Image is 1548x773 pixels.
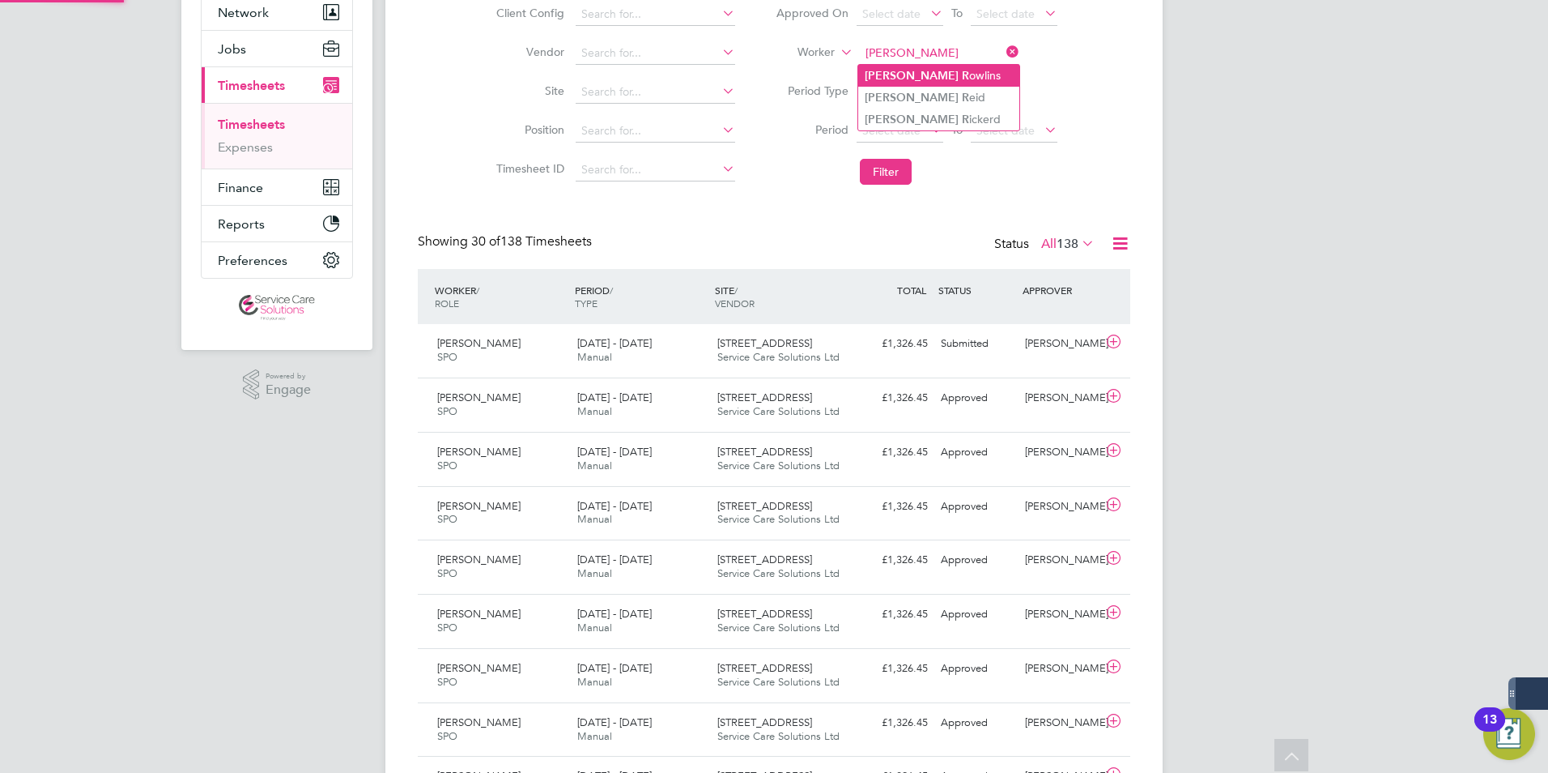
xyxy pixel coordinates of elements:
span: To [946,2,967,23]
span: Manual [577,675,612,689]
li: ickerd [858,109,1019,130]
div: [PERSON_NAME] [1019,547,1103,574]
span: 138 Timesheets [471,233,592,250]
div: £1,326.45 [850,547,934,574]
div: £1,326.45 [850,493,934,520]
span: [DATE] - [DATE] [577,661,652,675]
span: Manual [577,621,612,634]
span: Powered by [266,369,311,383]
span: Jobs [218,41,246,57]
span: [STREET_ADDRESS] [717,391,812,404]
span: Manual [577,350,612,364]
div: £1,326.45 [850,331,934,357]
span: SPO [437,566,457,580]
div: PERIOD [571,275,711,318]
label: Site [491,83,564,98]
span: SPO [437,621,457,634]
span: VENDOR [715,297,755,310]
span: [PERSON_NAME] [437,715,521,729]
span: Service Care Solutions Ltd [717,566,840,580]
div: Timesheets [202,103,352,169]
span: Manual [577,512,612,526]
span: / [476,284,479,297]
div: [PERSON_NAME] [1019,439,1103,466]
div: Approved [934,601,1019,628]
div: £1,326.45 [850,710,934,737]
button: Jobs [202,31,352,66]
label: All [1041,236,1095,252]
div: [PERSON_NAME] [1019,493,1103,520]
li: eid [858,87,1019,109]
div: STATUS [934,275,1019,305]
span: [PERSON_NAME] [437,499,521,513]
button: Timesheets [202,67,352,103]
label: Worker [762,45,835,61]
span: Engage [266,383,311,397]
button: Finance [202,169,352,205]
span: 30 of [471,233,500,250]
input: Search for... [576,3,735,26]
button: Preferences [202,242,352,278]
input: Search for... [576,81,735,104]
div: £1,326.45 [850,601,934,628]
span: SPO [437,350,457,364]
span: Manual [577,566,612,580]
span: [STREET_ADDRESS] [717,445,812,459]
b: [PERSON_NAME] [865,91,959,105]
span: [DATE] - [DATE] [577,391,652,404]
span: Reports [218,216,265,232]
span: Manual [577,729,612,743]
div: Approved [934,439,1019,466]
span: Service Care Solutions Ltd [717,512,840,526]
span: TYPE [575,297,598,310]
span: [DATE] - [DATE] [577,445,652,459]
a: Timesheets [218,117,285,132]
b: [PERSON_NAME] [865,69,959,83]
div: SITE [711,275,851,318]
div: [PERSON_NAME] [1019,656,1103,682]
div: Status [994,233,1098,256]
label: Period Type [776,83,848,98]
button: Reports [202,206,352,241]
span: Service Care Solutions Ltd [717,350,840,364]
span: [DATE] - [DATE] [577,336,652,350]
span: TOTAL [897,284,926,297]
span: [DATE] - [DATE] [577,715,652,729]
a: Go to home page [201,295,353,321]
span: [STREET_ADDRESS] [717,607,812,621]
label: Timesheet ID [491,161,564,176]
span: SPO [437,512,457,526]
span: SPO [437,729,457,743]
span: [PERSON_NAME] [437,607,521,621]
span: Manual [577,459,612,472]
span: [PERSON_NAME] [437,445,521,459]
span: Service Care Solutions Ltd [717,675,840,689]
span: [STREET_ADDRESS] [717,661,812,675]
span: Preferences [218,253,287,268]
span: [STREET_ADDRESS] [717,499,812,513]
div: 13 [1482,720,1497,741]
span: Service Care Solutions Ltd [717,729,840,743]
span: Timesheets [218,78,285,93]
label: Period [776,122,848,137]
span: Manual [577,404,612,418]
div: [PERSON_NAME] [1019,385,1103,412]
span: / [734,284,738,297]
span: Finance [218,180,263,195]
a: Powered byEngage [243,369,312,400]
li: owlins [858,65,1019,87]
input: Search for... [860,42,1019,65]
input: Search for... [576,42,735,65]
div: £1,326.45 [850,656,934,682]
label: Position [491,122,564,137]
span: 138 [1057,236,1078,252]
img: servicecare-logo-retina.png [239,295,315,321]
label: Client Config [491,6,564,20]
b: [PERSON_NAME] [865,113,959,126]
b: R [962,91,969,105]
span: Select date [976,123,1035,138]
span: [STREET_ADDRESS] [717,336,812,350]
span: [PERSON_NAME] [437,391,521,404]
span: [PERSON_NAME] [437,336,521,350]
div: Approved [934,385,1019,412]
